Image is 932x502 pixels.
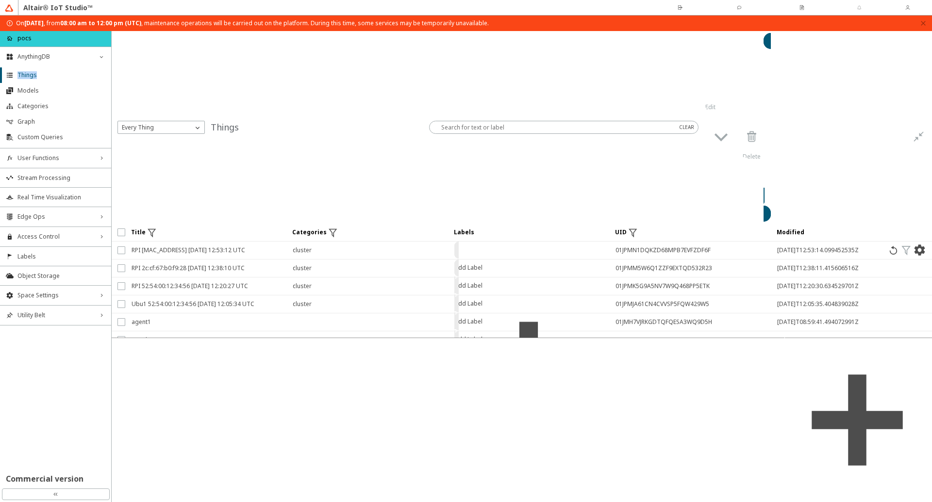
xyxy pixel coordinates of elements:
span: Categories [17,102,105,110]
button: close [920,19,926,27]
strong: [DATE] [24,19,44,27]
span: Custom Queries [17,133,105,141]
span: Models [17,87,105,95]
span: User Functions [17,154,94,162]
span: Edge Ops [17,213,94,221]
span: Utility Belt [17,311,94,319]
p: pocs [17,34,32,43]
span: On , from , maintenance operations will be carried out on the platform. During this time, some se... [16,19,489,27]
strong: 08:00 am to 12:00 pm (UTC) [60,19,141,27]
span: Graph [17,118,105,126]
span: Stream Processing [17,174,105,182]
span: close [920,20,926,26]
span: AnythingDB [17,53,94,61]
span: Access Control [17,233,94,241]
span: Space Settings [17,291,94,299]
span: Real Time Visualization [17,194,105,201]
span: Things [17,71,105,79]
span: Labels [17,253,105,260]
span: Object Storage [17,272,105,280]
